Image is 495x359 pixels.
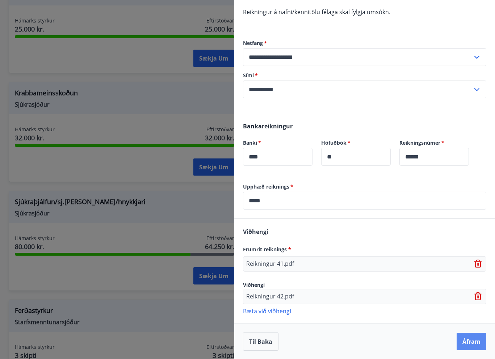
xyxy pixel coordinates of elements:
p: Bæta við viðhengi [243,307,486,314]
p: Reikningur 42.pdf [246,292,294,301]
label: Sími [243,72,486,79]
span: Viðhengi [243,281,265,288]
button: Til baka [243,333,278,351]
div: Upphæð reiknings [243,192,486,210]
span: Reikningur á nafni/kennitölu félaga skal fylgja umsókn. [243,8,390,16]
label: Banki [243,139,312,147]
label: Netfang [243,40,486,47]
span: Frumrit reiknings [243,246,291,253]
label: Reikningsnúmer [399,139,469,147]
button: Áfram [457,333,486,350]
label: Upphæð reiknings [243,183,486,190]
p: Reikningur 41.pdf [246,260,294,268]
span: Bankareikningur [243,122,293,130]
label: Höfuðbók [321,139,391,147]
span: Viðhengi [243,228,268,236]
